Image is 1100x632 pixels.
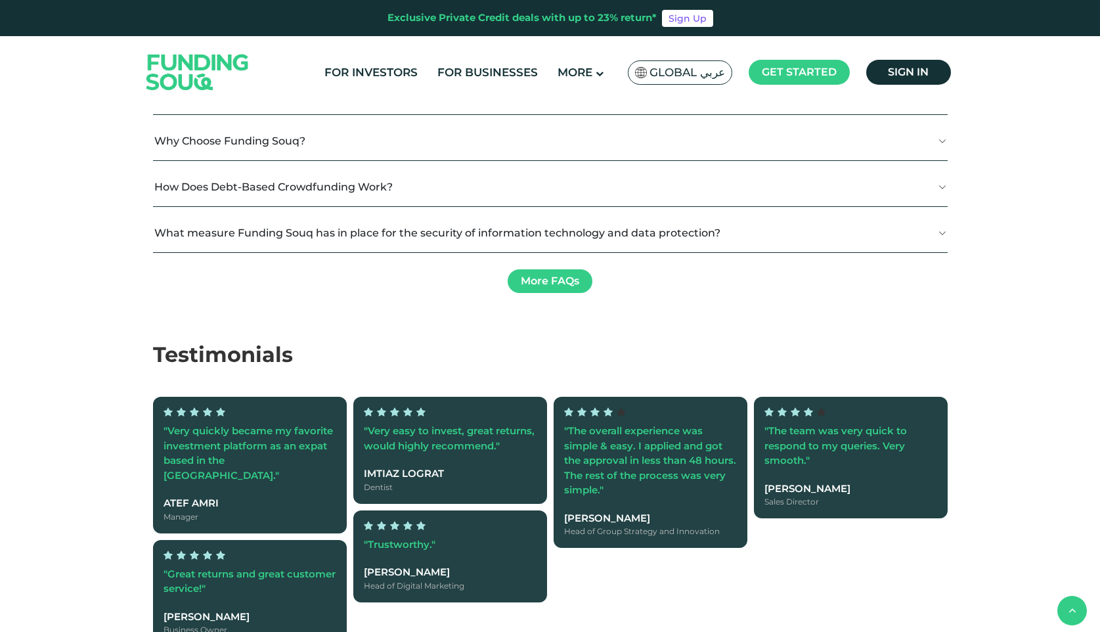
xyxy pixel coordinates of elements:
[364,466,537,482] div: Imtiaz Lograt
[133,39,262,105] img: Logo
[364,538,435,551] span: "Trustworthy."
[164,610,336,625] div: [PERSON_NAME]
[1057,596,1087,625] button: back
[364,482,537,493] div: Dentist
[164,424,333,482] span: "Very quickly became my favorite investment platform as an expat based in the [GEOGRAPHIC_DATA]."
[321,62,421,83] a: For Investors
[558,66,592,79] span: More
[866,60,951,85] a: Sign in
[434,62,541,83] a: For Businesses
[764,482,937,497] div: [PERSON_NAME]
[635,67,647,78] img: SA Flag
[364,424,535,452] span: "Very easy to invest, great returns, would highly recommend."
[762,66,837,78] span: Get started
[764,496,937,508] div: Sales Director
[888,66,929,78] span: Sign in
[387,11,657,26] div: Exclusive Private Credit deals with up to 23% return*
[564,511,737,526] div: [PERSON_NAME]
[764,424,907,466] span: "The team was very quick to respond to my queries. Very smooth."
[153,168,948,206] button: How Does Debt-Based Crowdfunding Work?
[164,511,336,523] div: Manager
[564,424,736,496] span: "The overall experience was simple & easy. I applied and got the approval in less than 48 hours. ...
[164,568,336,595] span: "Great returns and great customer service!"
[508,269,592,293] a: More FAQs
[153,342,293,367] span: Testimonials
[364,580,537,592] div: Head of Digital Marketing
[649,65,725,80] span: Global عربي
[153,122,948,160] button: Why Choose Funding Souq?
[164,496,336,511] div: Atef Amri
[153,214,948,252] button: What measure Funding Souq has in place for the security of information technology and data protec...
[662,10,713,27] a: Sign Up
[364,565,537,580] div: [PERSON_NAME]
[564,526,737,537] div: Head of Group Strategy and Innovation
